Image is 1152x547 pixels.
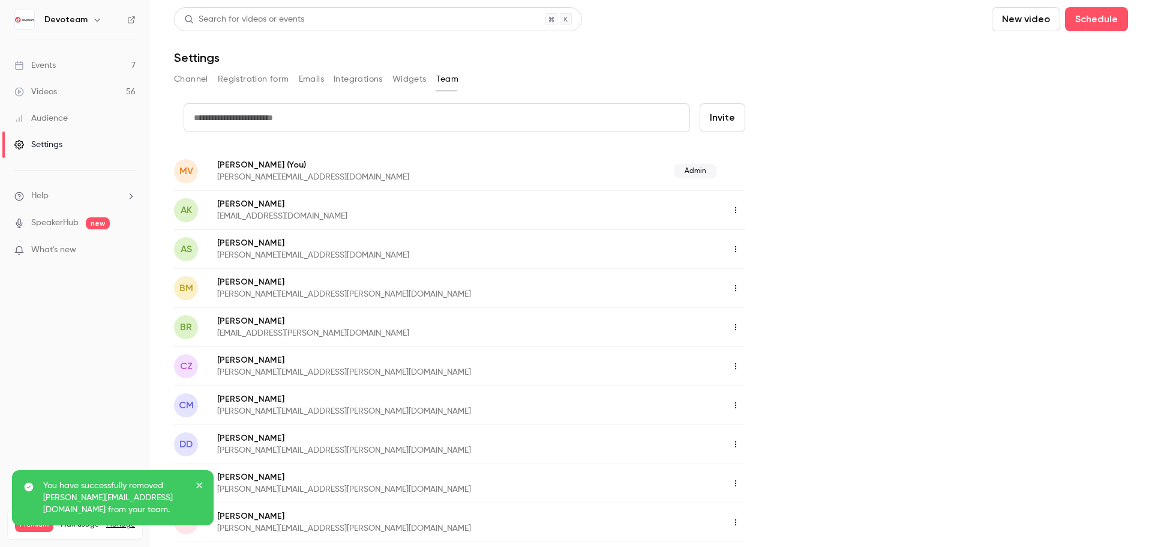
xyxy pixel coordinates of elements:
[392,70,427,89] button: Widgets
[31,190,49,202] span: Help
[217,444,599,456] p: [PERSON_NAME][EMAIL_ADDRESS][PERSON_NAME][DOMAIN_NAME]
[299,70,324,89] button: Emails
[217,405,599,417] p: [PERSON_NAME][EMAIL_ADDRESS][PERSON_NAME][DOMAIN_NAME]
[334,70,383,89] button: Integrations
[14,139,62,151] div: Settings
[180,320,192,334] span: BR
[217,522,599,534] p: [PERSON_NAME][EMAIL_ADDRESS][PERSON_NAME][DOMAIN_NAME]
[14,86,57,98] div: Videos
[217,210,537,222] p: [EMAIL_ADDRESS][DOMAIN_NAME]
[284,159,306,171] span: (You)
[992,7,1060,31] button: New video
[217,276,599,288] p: [PERSON_NAME]
[31,244,76,256] span: What's new
[180,359,193,373] span: CZ
[179,437,193,452] span: DD
[217,249,568,261] p: [PERSON_NAME][EMAIL_ADDRESS][DOMAIN_NAME]
[181,203,192,217] span: AK
[217,393,599,405] p: [PERSON_NAME]
[217,237,568,249] p: [PERSON_NAME]
[436,70,459,89] button: Team
[217,327,568,339] p: [EMAIL_ADDRESS][PERSON_NAME][DOMAIN_NAME]
[86,217,110,229] span: new
[14,112,68,124] div: Audience
[14,59,56,71] div: Events
[14,190,136,202] li: help-dropdown-opener
[179,281,193,295] span: BM
[31,217,79,229] a: SpeakerHub
[184,13,304,26] div: Search for videos or events
[181,242,192,256] span: AS
[217,483,599,495] p: [PERSON_NAME][EMAIL_ADDRESS][PERSON_NAME][DOMAIN_NAME]
[174,50,220,65] h1: Settings
[174,70,208,89] button: Channel
[217,510,599,522] p: [PERSON_NAME]
[217,366,599,378] p: [PERSON_NAME][EMAIL_ADDRESS][PERSON_NAME][DOMAIN_NAME]
[217,198,537,210] p: [PERSON_NAME]
[179,164,193,178] span: MV
[15,10,34,29] img: Devoteam
[218,70,289,89] button: Registration form
[179,398,194,413] span: CM
[217,432,599,444] p: [PERSON_NAME]
[217,171,542,183] p: [PERSON_NAME][EMAIL_ADDRESS][DOMAIN_NAME]
[121,245,136,256] iframe: Noticeable Trigger
[43,480,187,516] p: You have successfully removed [PERSON_NAME][EMAIL_ADDRESS][DOMAIN_NAME] from your team.
[217,354,599,366] p: [PERSON_NAME]
[700,103,745,132] button: Invite
[674,164,716,178] span: Admin
[44,14,88,26] h6: Devoteam
[1065,7,1128,31] button: Schedule
[196,480,204,494] button: close
[217,471,599,483] p: [PERSON_NAME]
[217,159,542,171] p: [PERSON_NAME]
[217,315,568,327] p: [PERSON_NAME]
[217,288,599,300] p: [PERSON_NAME][EMAIL_ADDRESS][PERSON_NAME][DOMAIN_NAME]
